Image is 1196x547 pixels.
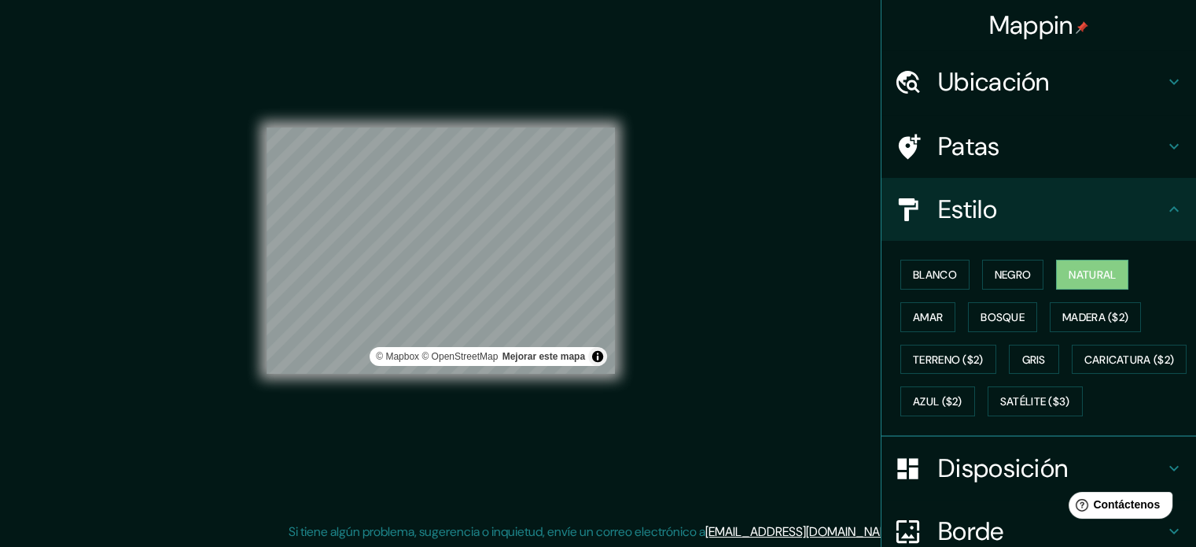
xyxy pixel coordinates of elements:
[900,302,955,332] button: Amar
[588,347,607,366] button: Activar o desactivar atribución
[913,353,984,367] font: Terreno ($2)
[1076,21,1088,34] img: pin-icon.png
[881,437,1196,500] div: Disposición
[267,128,615,374] canvas: Mapa
[421,351,498,362] font: © OpenStreetMap
[900,386,975,416] button: Azul ($2)
[1050,302,1141,332] button: Madera ($2)
[881,178,1196,241] div: Estilo
[1084,353,1175,367] font: Caricatura ($2)
[376,351,419,362] font: © Mapbox
[913,395,962,409] font: Azul ($2)
[881,115,1196,178] div: Patas
[1009,345,1059,375] button: Gris
[981,310,1025,324] font: Bosque
[968,302,1037,332] button: Bosque
[705,523,900,540] a: [EMAIL_ADDRESS][DOMAIN_NAME]
[289,523,705,540] font: Si tiene algún problema, sugerencia o inquietud, envíe un correo electrónico a
[900,260,970,290] button: Blanco
[1022,353,1046,367] font: Gris
[913,310,943,324] font: Amar
[1000,395,1070,409] font: Satélite ($3)
[1069,268,1116,282] font: Natural
[995,268,1032,282] font: Negro
[988,386,1083,416] button: Satélite ($3)
[1056,486,1179,530] iframe: Lanzador de widgets de ayuda
[938,130,1000,163] font: Patas
[1056,260,1128,290] button: Natural
[982,260,1044,290] button: Negro
[502,351,585,362] a: Map feedback
[502,351,585,362] font: Mejorar este mapa
[938,65,1050,98] font: Ubicación
[913,268,957,282] font: Blanco
[938,193,997,226] font: Estilo
[376,351,419,362] a: Mapbox
[989,9,1073,42] font: Mappin
[881,50,1196,113] div: Ubicación
[1062,310,1128,324] font: Madera ($2)
[900,345,996,375] button: Terreno ($2)
[421,351,498,362] a: Mapa de OpenStreet
[938,452,1068,485] font: Disposición
[1072,345,1187,375] button: Caricatura ($2)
